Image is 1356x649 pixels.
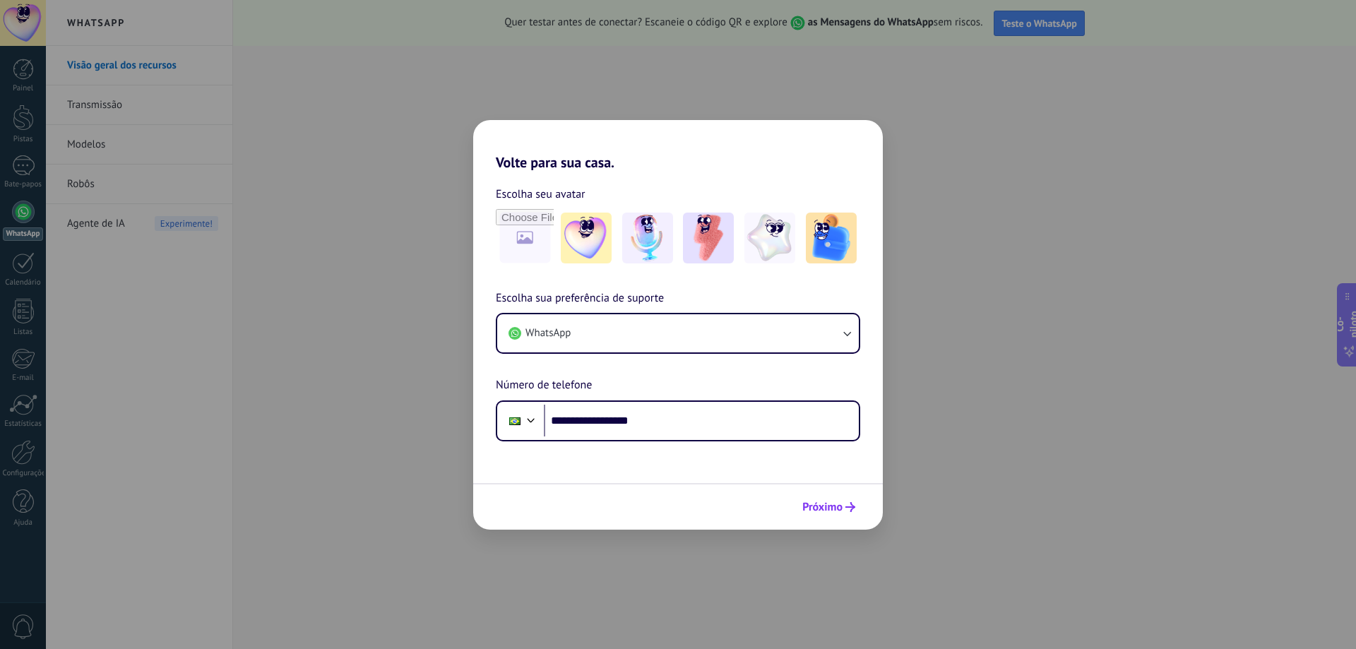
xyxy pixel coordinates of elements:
[683,213,734,263] img: -3.jpeg
[802,500,843,514] font: Próximo
[561,213,612,263] img: -1.jpeg
[496,378,592,392] font: Número de telefone
[806,213,857,263] img: -5.jpeg
[496,187,585,201] font: Escolha seu avatar
[497,314,859,352] button: WhatsApp
[744,213,795,263] img: -4.jpeg
[525,326,571,340] font: WhatsApp
[496,153,614,172] font: Volte para sua casa.
[496,291,664,305] font: Escolha sua preferência de suporte
[622,213,673,263] img: -2.jpeg
[796,495,862,519] button: Próximo
[501,406,528,436] div: Brasil: + 55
